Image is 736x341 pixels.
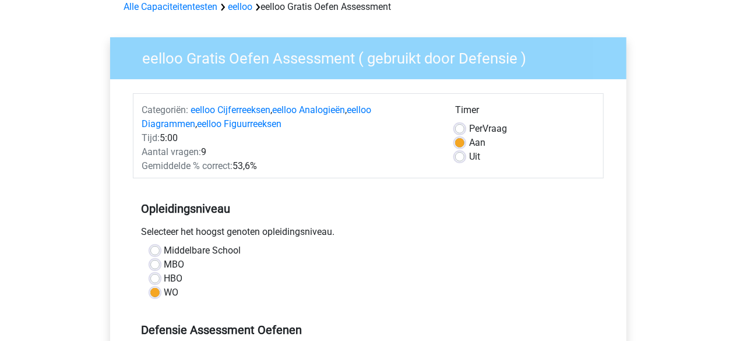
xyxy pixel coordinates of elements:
[191,104,271,115] a: eelloo Cijferreeksen
[133,131,446,145] div: 5:00
[124,1,218,12] a: Alle Capaciteitentesten
[228,1,253,12] a: eelloo
[142,104,189,115] span: Categoriën:
[469,123,483,134] span: Per
[129,45,618,68] h3: eelloo Gratis Oefen Assessment ( gebruikt door Defensie )
[469,150,480,164] label: Uit
[142,160,233,171] span: Gemiddelde % correct:
[142,197,595,220] h5: Opleidingsniveau
[133,103,446,131] div: , , ,
[164,286,179,300] label: WO
[164,258,185,272] label: MBO
[469,136,485,150] label: Aan
[469,122,507,136] label: Vraag
[133,145,446,159] div: 9
[198,118,282,129] a: eelloo Figuurreeksen
[133,225,604,244] div: Selecteer het hoogst genoten opleidingsniveau.
[142,323,595,337] h5: Defensie Assessment Oefenen
[164,244,241,258] label: Middelbare School
[273,104,346,115] a: eelloo Analogieën
[133,159,446,173] div: 53,6%
[142,146,202,157] span: Aantal vragen:
[142,132,160,143] span: Tijd:
[164,272,183,286] label: HBO
[455,103,594,122] div: Timer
